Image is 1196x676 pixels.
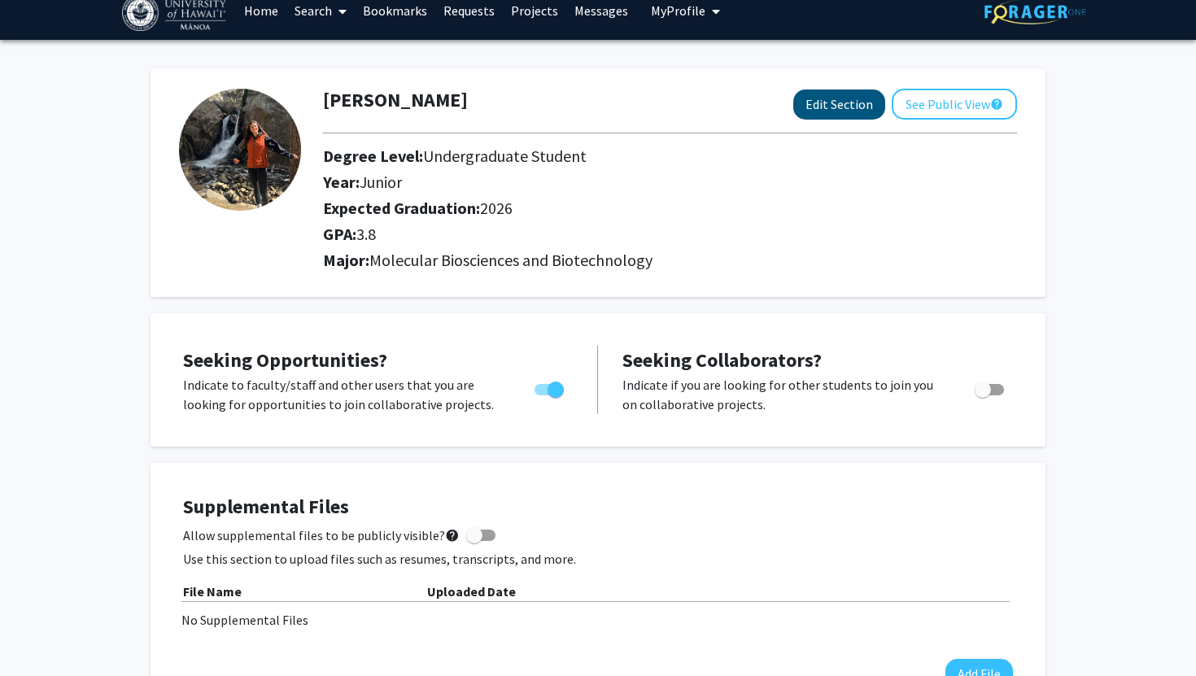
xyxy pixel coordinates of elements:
mat-icon: help [445,526,460,545]
span: Molecular Biosciences and Biotechnology [369,250,653,270]
span: Allow supplemental files to be publicly visible? [183,526,460,545]
h1: [PERSON_NAME] [323,89,468,112]
h2: Expected Graduation: [323,198,981,218]
button: Edit Section [793,89,885,120]
h2: Year: [323,172,981,192]
p: Use this section to upload files such as resumes, transcripts, and more. [183,549,1013,569]
h2: GPA: [323,225,981,244]
p: Indicate if you are looking for other students to join you on collaborative projects. [622,375,944,414]
mat-icon: help [990,94,1003,114]
span: Seeking Opportunities? [183,347,387,373]
span: Junior [360,172,402,192]
span: 3.8 [356,224,376,244]
button: See Public View [892,89,1017,120]
div: Toggle [528,375,573,399]
h2: Degree Level: [323,146,981,166]
h2: Major: [323,251,1017,270]
span: 2026 [480,198,513,218]
div: No Supplemental Files [181,610,1015,630]
img: Profile Picture [179,89,301,211]
b: File Name [183,583,242,600]
div: Toggle [968,375,1013,399]
b: Uploaded Date [427,583,516,600]
span: Seeking Collaborators? [622,347,822,373]
h4: Supplemental Files [183,495,1013,519]
iframe: Chat [12,603,69,664]
span: Undergraduate Student [423,146,587,166]
p: Indicate to faculty/staff and other users that you are looking for opportunities to join collabor... [183,375,504,414]
span: My Profile [651,2,705,19]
